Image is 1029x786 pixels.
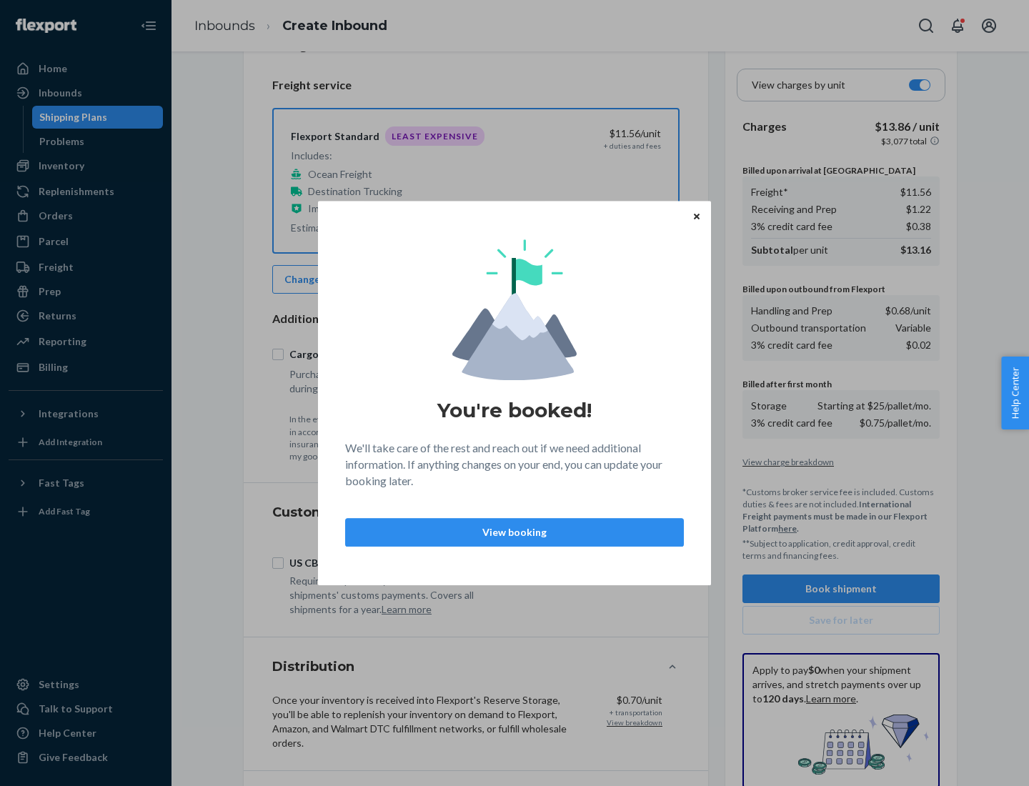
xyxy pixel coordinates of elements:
p: View booking [357,525,672,539]
img: svg+xml,%3Csvg%20viewBox%3D%220%200%20174%20197%22%20fill%3D%22none%22%20xmlns%3D%22http%3A%2F%2F... [452,239,577,380]
p: We'll take care of the rest and reach out if we need additional information. If anything changes ... [345,440,684,489]
button: View booking [345,518,684,547]
button: Close [690,208,704,224]
h1: You're booked! [437,397,592,423]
